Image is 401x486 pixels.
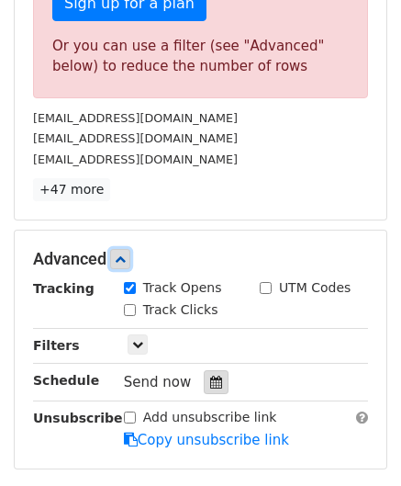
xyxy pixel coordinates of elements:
[33,281,95,296] strong: Tracking
[33,373,99,388] strong: Schedule
[33,338,80,353] strong: Filters
[309,398,401,486] iframe: Chat Widget
[279,278,351,298] label: UTM Codes
[33,249,368,269] h5: Advanced
[33,131,238,145] small: [EMAIL_ADDRESS][DOMAIN_NAME]
[33,411,123,425] strong: Unsubscribe
[143,300,218,320] label: Track Clicks
[143,408,277,427] label: Add unsubscribe link
[124,374,192,390] span: Send now
[33,153,238,166] small: [EMAIL_ADDRESS][DOMAIN_NAME]
[33,178,110,201] a: +47 more
[52,36,349,77] div: Or you can use a filter (see "Advanced" below) to reduce the number of rows
[33,111,238,125] small: [EMAIL_ADDRESS][DOMAIN_NAME]
[124,432,289,448] a: Copy unsubscribe link
[143,278,222,298] label: Track Opens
